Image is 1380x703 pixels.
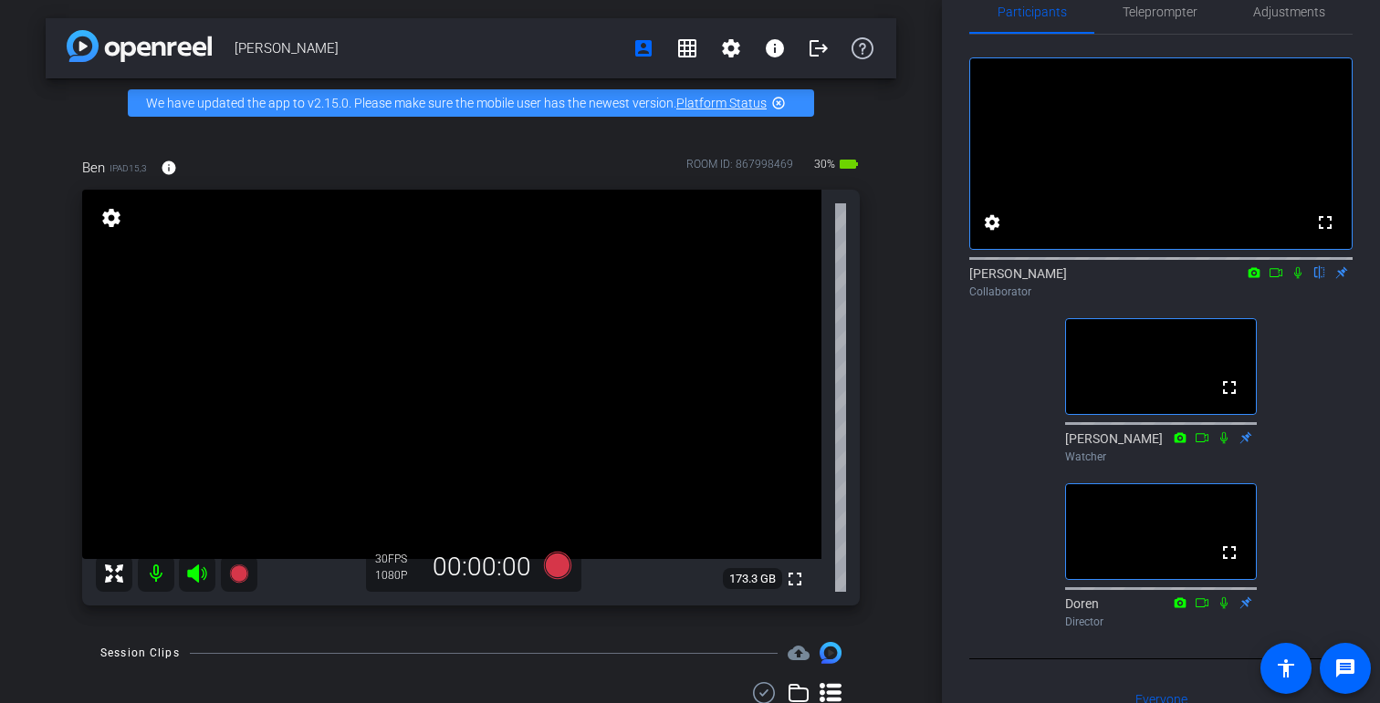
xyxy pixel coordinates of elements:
[1253,5,1325,18] span: Adjustments
[110,161,147,175] span: iPad15,3
[388,553,407,565] span: FPS
[720,37,742,59] mat-icon: settings
[1218,377,1240,398] mat-icon: fullscreen
[788,642,810,664] span: Destinations for your clips
[686,156,793,182] div: ROOM ID: 867998469
[375,568,421,583] div: 1080P
[1314,212,1336,233] mat-icon: fullscreen
[1123,5,1197,18] span: Teleprompter
[632,37,654,59] mat-icon: account_box
[784,568,806,590] mat-icon: fullscreen
[723,568,782,590] span: 173.3 GB
[128,89,814,117] div: We have updated the app to v2.15.0. Please make sure the mobile user has the newest version.
[969,264,1353,300] div: [PERSON_NAME]
[1275,657,1297,679] mat-icon: accessibility
[421,552,543,583] div: 00:00:00
[1065,594,1257,630] div: Doren
[788,642,810,664] mat-icon: cloud_upload
[969,284,1353,300] div: Collaborator
[811,150,838,179] span: 30%
[676,37,698,59] mat-icon: grid_on
[100,644,180,662] div: Session Clips
[1218,542,1240,563] mat-icon: fullscreen
[235,30,622,67] span: [PERSON_NAME]
[1065,429,1257,465] div: [PERSON_NAME]
[161,160,177,176] mat-icon: info
[67,30,212,62] img: app-logo
[1065,449,1257,465] div: Watcher
[99,207,124,229] mat-icon: settings
[1309,264,1331,280] mat-icon: flip
[838,153,860,175] mat-icon: battery_std
[1334,657,1356,679] mat-icon: message
[981,212,1003,233] mat-icon: settings
[820,642,842,664] img: Session clips
[998,5,1067,18] span: Participants
[764,37,786,59] mat-icon: info
[375,552,421,566] div: 30
[82,158,105,178] span: Ben
[808,37,830,59] mat-icon: logout
[771,96,786,110] mat-icon: highlight_off
[1065,614,1257,630] div: Director
[676,96,767,110] a: Platform Status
